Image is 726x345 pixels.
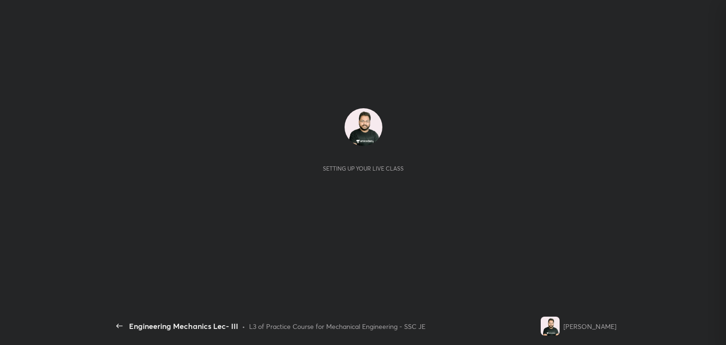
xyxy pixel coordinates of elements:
[345,108,382,146] img: a90b112ffddb41d1843043b4965b2635.jpg
[249,321,425,331] div: L3 of Practice Course for Mechanical Engineering - SSC JE
[323,165,404,172] div: Setting up your live class
[242,321,245,331] div: •
[129,320,238,332] div: Engineering Mechanics Lec- III
[563,321,616,331] div: [PERSON_NAME]
[541,317,560,336] img: a90b112ffddb41d1843043b4965b2635.jpg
